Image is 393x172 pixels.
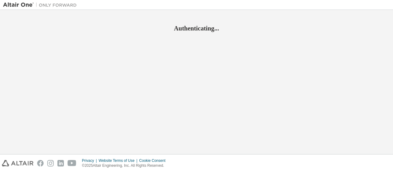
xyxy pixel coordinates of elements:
img: altair_logo.svg [2,160,33,166]
img: linkedin.svg [57,160,64,166]
div: Cookie Consent [139,158,169,163]
h2: Authenticating... [3,24,390,32]
p: © 2025 Altair Engineering, Inc. All Rights Reserved. [82,163,169,168]
img: facebook.svg [37,160,44,166]
div: Privacy [82,158,99,163]
img: Altair One [3,2,80,8]
img: instagram.svg [47,160,54,166]
div: Website Terms of Use [99,158,139,163]
img: youtube.svg [68,160,76,166]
